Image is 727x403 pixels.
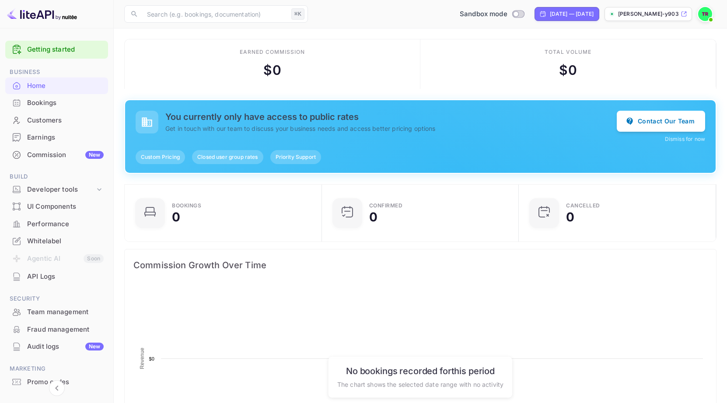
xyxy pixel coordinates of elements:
div: Earnings [5,129,108,146]
div: UI Components [27,202,104,212]
div: Team management [27,307,104,317]
div: Total volume [545,48,591,56]
a: Team management [5,304,108,320]
div: $ 0 [263,60,281,80]
div: Customers [27,116,104,126]
span: Sandbox mode [460,9,507,19]
h6: No bookings recorded for this period [337,366,503,376]
div: API Logs [5,268,108,285]
div: Whitelabel [5,233,108,250]
div: Home [27,81,104,91]
div: Getting started [5,41,108,59]
p: Get in touch with our team to discuss your business needs and access better pricing options [165,124,617,133]
div: Earnings [27,133,104,143]
a: Promo codes [5,374,108,390]
span: Custom Pricing [136,153,185,161]
div: API Logs [27,272,104,282]
div: 0 [172,211,180,223]
div: Customers [5,112,108,129]
div: Performance [5,216,108,233]
a: Bookings [5,95,108,111]
span: Marketing [5,364,108,374]
a: Getting started [27,45,104,55]
div: CommissionNew [5,147,108,164]
a: API Logs [5,268,108,284]
a: CommissionNew [5,147,108,163]
div: Bookings [172,203,201,208]
a: Earnings [5,129,108,145]
img: LiteAPI logo [7,7,77,21]
span: Commission Growth Over Time [133,258,707,272]
div: Earned commission [240,48,304,56]
div: 0 [566,211,574,223]
div: Bookings [27,98,104,108]
div: Performance [27,219,104,229]
div: ⌘K [291,8,304,20]
div: Switch to Production mode [456,9,528,19]
span: Closed user group rates [192,153,263,161]
div: New [85,343,104,350]
a: Home [5,77,108,94]
div: Developer tools [5,182,108,197]
div: CANCELLED [566,203,600,208]
div: Bookings [5,95,108,112]
button: Contact Our Team [617,111,705,132]
div: Fraud management [5,321,108,338]
div: Team management [5,304,108,321]
div: $ 0 [559,60,577,80]
a: Fraud management [5,321,108,337]
div: Developer tools [27,185,95,195]
div: Audit logs [27,342,104,352]
h5: You currently only have access to public rates [165,112,617,122]
span: Security [5,294,108,304]
span: Priority Support [270,153,321,161]
p: [PERSON_NAME]-y903p.nuit... [618,10,679,18]
a: UI Components [5,198,108,214]
div: Promo codes [27,377,104,387]
div: Whitelabel [27,236,104,246]
div: Home [5,77,108,95]
div: Promo codes [5,374,108,391]
div: [DATE] — [DATE] [550,10,594,18]
a: Whitelabel [5,233,108,249]
div: Confirmed [369,203,403,208]
a: Performance [5,216,108,232]
span: Build [5,172,108,182]
a: Audit logsNew [5,338,108,354]
div: New [85,151,104,159]
div: Commission [27,150,104,160]
text: Revenue [139,347,145,369]
div: UI Components [5,198,108,215]
span: Business [5,67,108,77]
p: The chart shows the selected date range with no activity [337,380,503,389]
div: 0 [369,211,377,223]
text: $0 [149,356,154,361]
input: Search (e.g. bookings, documentation) [142,5,288,23]
a: Customers [5,112,108,128]
img: Tom Rowland [698,7,712,21]
div: Fraud management [27,325,104,335]
button: Dismiss for now [665,135,705,143]
div: Audit logsNew [5,338,108,355]
button: Collapse navigation [49,380,65,396]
